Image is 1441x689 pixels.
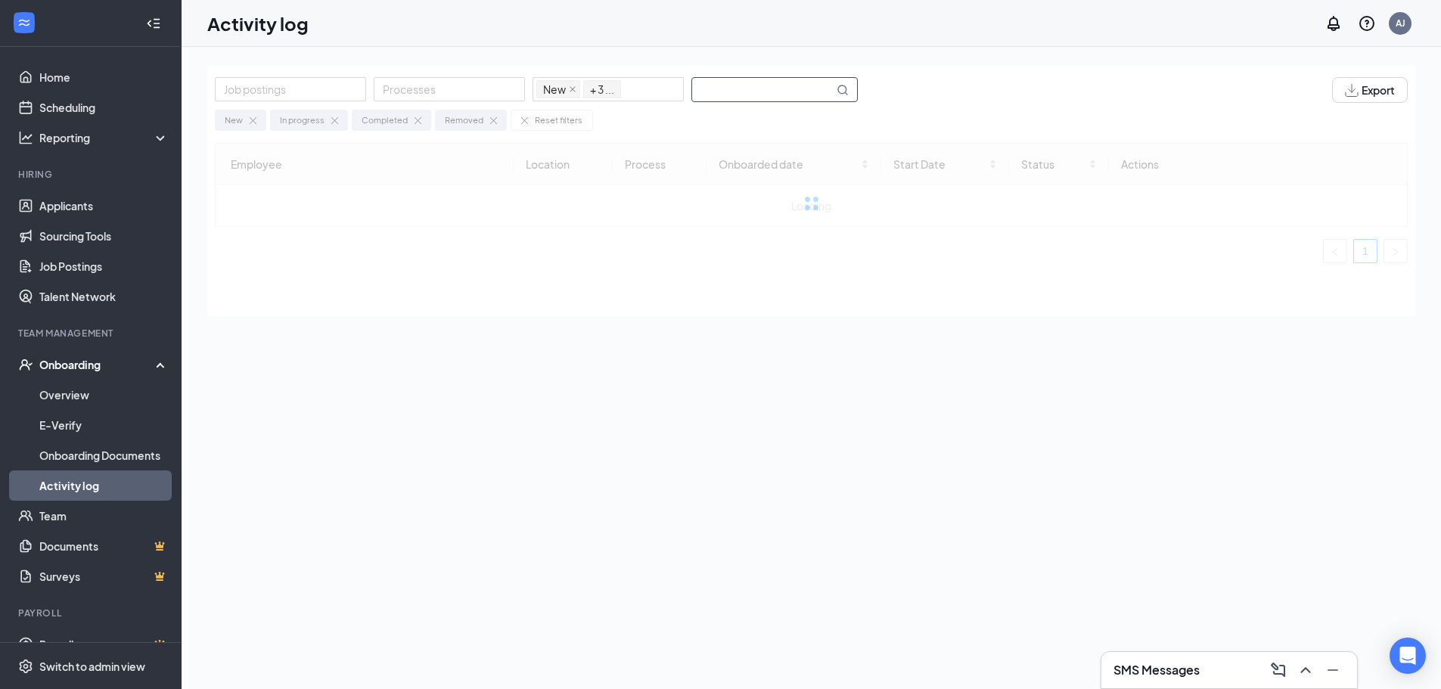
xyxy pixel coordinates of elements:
[1396,17,1405,29] div: AJ
[39,92,169,123] a: Scheduling
[445,113,483,127] div: Removed
[39,440,169,470] a: Onboarding Documents
[18,357,33,372] svg: UserCheck
[39,501,169,531] a: Team
[583,80,621,98] span: + 3 ...
[146,16,161,31] svg: Collapse
[837,84,849,96] svg: MagnifyingGlass
[17,15,32,30] svg: WorkstreamLogo
[1325,14,1343,33] svg: Notifications
[39,62,169,92] a: Home
[1113,662,1200,678] h3: SMS Messages
[1358,14,1376,33] svg: QuestionInfo
[39,410,169,440] a: E-Verify
[39,531,169,561] a: DocumentsCrown
[1269,661,1287,679] svg: ComposeMessage
[590,81,614,98] span: + 3 ...
[207,11,309,36] h1: Activity log
[543,81,566,98] span: New
[39,221,169,251] a: Sourcing Tools
[39,281,169,312] a: Talent Network
[535,113,582,127] div: Reset filters
[225,113,243,127] div: New
[39,380,169,410] a: Overview
[1332,77,1408,103] button: Export
[1390,638,1426,674] div: Open Intercom Messenger
[39,130,169,145] div: Reporting
[1324,661,1342,679] svg: Minimize
[1266,658,1290,682] button: ComposeMessage
[280,113,325,127] div: In progress
[362,113,408,127] div: Completed
[569,85,576,93] span: close
[536,80,580,98] span: New
[1293,658,1318,682] button: ChevronUp
[18,327,166,340] div: Team Management
[39,191,169,221] a: Applicants
[39,659,145,674] div: Switch to admin view
[18,168,166,181] div: Hiring
[39,629,169,660] a: PayrollCrown
[18,130,33,145] svg: Analysis
[18,607,166,619] div: Payroll
[1362,85,1395,95] span: Export
[39,470,169,501] a: Activity log
[1297,661,1315,679] svg: ChevronUp
[18,659,33,674] svg: Settings
[39,357,156,372] div: Onboarding
[39,251,169,281] a: Job Postings
[1321,658,1345,682] button: Minimize
[39,561,169,591] a: SurveysCrown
